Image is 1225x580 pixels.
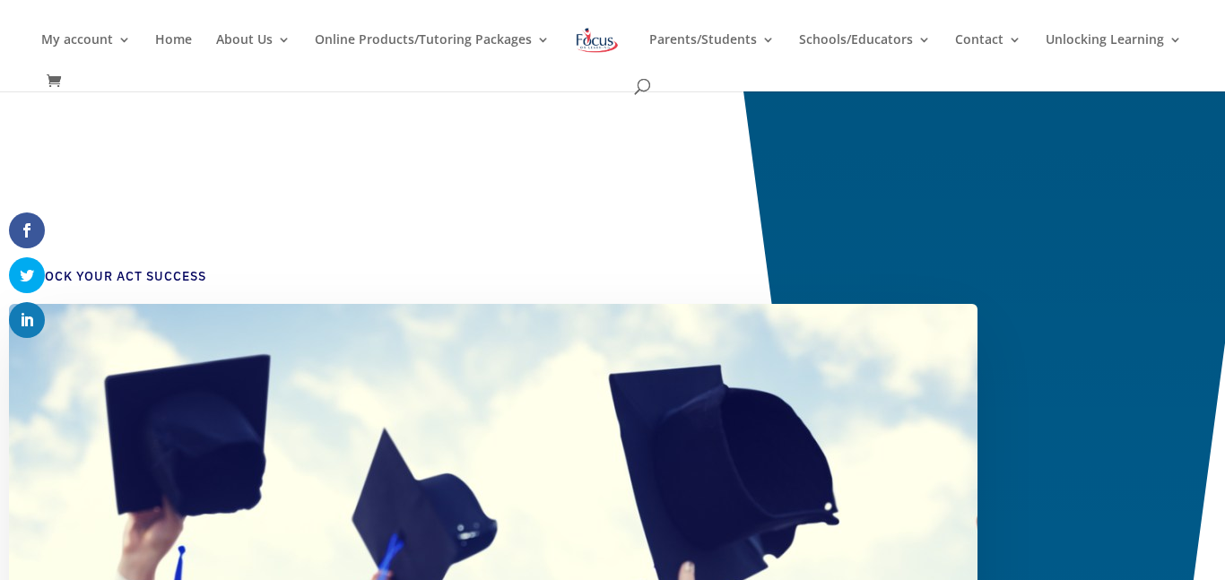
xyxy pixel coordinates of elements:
a: About Us [216,33,291,75]
a: Schools/Educators [799,33,931,75]
a: Home [155,33,192,75]
a: Online Products/Tutoring Packages [315,33,550,75]
img: Focus on Learning [574,24,621,56]
a: My account [41,33,131,75]
a: Parents/Students [649,33,775,75]
a: Unlocking Learning [1046,33,1182,75]
a: Contact [955,33,1021,75]
h4: Unlock Your ACT Success [18,268,951,295]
